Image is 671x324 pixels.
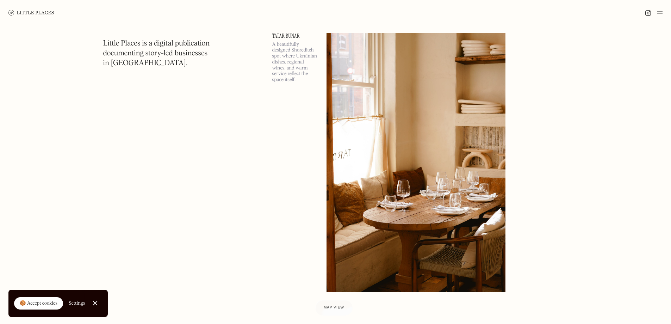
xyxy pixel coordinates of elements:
a: Tatar Bunar [272,33,318,39]
a: Map view [315,300,353,316]
h1: Little Places is a digital publication documenting story-led businesses in [GEOGRAPHIC_DATA]. [103,39,210,68]
a: Settings [69,295,85,311]
a: Close Cookie Popup [88,296,102,310]
div: 🍪 Accept cookies [20,300,57,307]
img: Tatar Bunar [327,33,506,292]
p: A beautifully designed Shoreditch spot where Ukrainian dishes, regional wines, and warm service r... [272,42,318,83]
span: Map view [324,306,344,310]
div: Settings [69,301,85,306]
a: 🍪 Accept cookies [14,297,63,310]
